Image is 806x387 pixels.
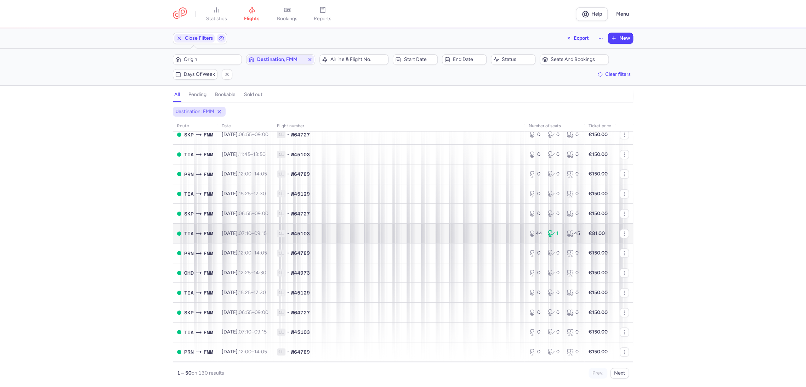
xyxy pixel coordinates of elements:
time: 14:05 [254,349,267,355]
button: Export [562,33,594,44]
button: Next [610,368,629,378]
span: [DATE], [222,329,267,335]
time: 17:30 [254,191,266,197]
span: 1L [277,289,285,296]
div: 0 [567,131,580,138]
h4: sold out [244,91,262,98]
div: 0 [567,269,580,276]
button: New [608,33,633,44]
span: 1L [277,309,285,316]
span: Start date [404,57,435,62]
div: 0 [548,210,561,217]
span: W64789 [291,170,310,178]
th: Flight number [273,121,524,131]
time: 07:10 [239,329,251,335]
strong: €150.00 [589,309,608,315]
strong: €150.00 [589,131,608,138]
time: 09:15 [254,329,267,335]
span: Days of week [184,72,215,77]
a: reports [305,6,340,22]
span: New [619,35,630,41]
button: End date [442,54,487,65]
time: 09:00 [255,211,268,217]
th: date [217,121,273,131]
time: 12:00 [239,250,251,256]
span: TIA [184,190,194,198]
time: 13:50 [253,151,266,157]
div: 0 [548,348,561,355]
button: Status [491,54,535,65]
span: Export [574,35,589,41]
span: [DATE], [222,250,267,256]
span: 1L [277,348,285,355]
strong: €81.00 [589,230,605,236]
span: • [287,348,289,355]
div: 0 [529,151,542,158]
span: Help [591,11,602,17]
div: 0 [529,289,542,296]
span: End date [453,57,484,62]
span: W45129 [291,190,310,197]
div: 0 [548,170,561,178]
button: Close Filters [173,33,216,44]
th: number of seats [524,121,584,131]
span: [DATE], [222,290,266,296]
span: – [239,290,266,296]
strong: €150.00 [589,329,608,335]
span: – [239,270,266,276]
span: Ohrid, Ohrid, Macedonia, The former Yugoslav Rep. of [184,269,194,277]
span: W64727 [291,309,310,316]
span: Rinas Mother Teresa, Tirana, Albania [184,289,194,297]
span: Pristina International, Pristina, Kosovo [184,348,194,356]
time: 06:55 [239,211,252,217]
span: Close Filters [185,35,213,41]
span: – [239,211,268,217]
div: 0 [529,309,542,316]
span: Memmingen-Allgäu, Memmingen, Germany [204,289,213,297]
span: • [287,210,289,217]
span: Memmingen-Allgäu, Memmingen, Germany [204,230,213,237]
strong: €150.00 [589,211,608,217]
span: [DATE], [222,309,268,315]
span: W64727 [291,210,310,217]
span: W64789 [291,348,310,355]
span: 1L [277,249,285,257]
time: 14:05 [254,250,267,256]
time: 14:30 [254,270,266,276]
div: 0 [548,190,561,197]
span: W64727 [291,131,310,138]
time: 12:00 [239,171,251,177]
span: 1L [277,329,285,336]
span: Pristina International, Pristina, Kosovo [184,170,194,178]
span: 1L [277,269,285,276]
span: Airline & Flight No. [330,57,386,62]
div: 0 [529,131,542,138]
div: 0 [529,329,542,336]
th: Ticket price [584,121,615,131]
a: bookings [269,6,305,22]
span: • [287,190,289,197]
button: Days of week [173,69,217,80]
time: 06:55 [239,309,252,315]
strong: €150.00 [589,290,608,296]
div: 0 [567,329,580,336]
span: – [239,131,268,138]
h4: all [174,91,180,98]
span: flights [244,16,260,22]
a: statistics [199,6,234,22]
span: [DATE], [222,151,266,157]
div: 0 [567,151,580,158]
div: 0 [548,269,561,276]
span: • [287,329,289,336]
time: 09:00 [255,309,268,315]
span: • [287,289,289,296]
span: • [287,131,289,138]
div: 0 [548,289,561,296]
span: reports [314,16,331,22]
div: 44 [529,230,542,237]
span: destination: FMM [176,108,214,115]
span: • [287,249,289,257]
span: – [239,230,267,236]
time: 15:25 [239,191,251,197]
div: 0 [529,190,542,197]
